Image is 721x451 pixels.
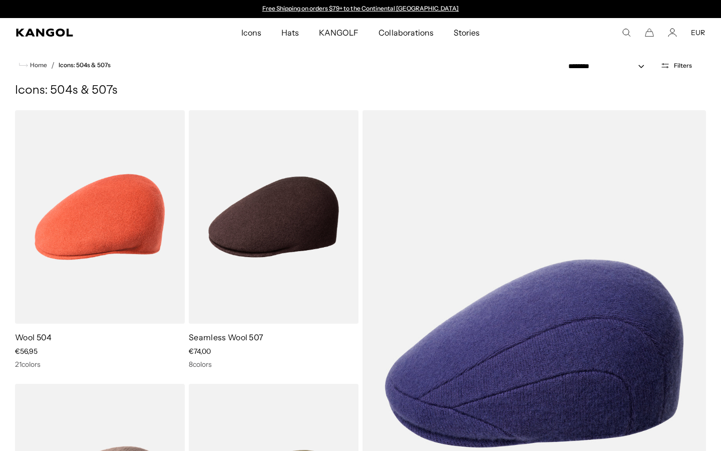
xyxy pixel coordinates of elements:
button: EUR [691,28,705,37]
div: 8 colors [189,360,358,369]
a: Stories [444,18,490,47]
slideshow-component: Announcement bar [257,5,464,13]
summary: Search here [622,28,631,37]
span: Hats [281,18,299,47]
div: Announcement [257,5,464,13]
span: Icons [241,18,261,47]
a: KANGOLF [309,18,369,47]
span: €56,95 [15,347,38,356]
div: 1 of 2 [257,5,464,13]
a: Seamless Wool 507 [189,332,263,342]
a: Account [668,28,677,37]
span: KANGOLF [319,18,358,47]
img: Wool 504 [15,110,185,324]
select: Sort by: Featured [564,61,654,72]
li: / [47,59,55,71]
div: 21 colors [15,360,185,369]
span: €74,00 [189,347,211,356]
span: Stories [454,18,480,47]
a: Kangol [16,29,160,37]
a: Collaborations [369,18,443,47]
span: Collaborations [379,18,433,47]
a: Home [19,61,47,70]
a: Icons: 504s & 507s [59,62,111,69]
a: Free Shipping on orders $79+ to the Continental [GEOGRAPHIC_DATA] [262,5,459,12]
button: Open filters [654,61,698,70]
a: Icons [231,18,271,47]
a: Wool 504 [15,332,52,342]
h1: Icons: 504s & 507s [15,83,706,98]
a: Hats [271,18,309,47]
button: Cart [645,28,654,37]
span: Filters [674,62,692,69]
img: Seamless Wool 507 [189,110,358,324]
span: Home [28,62,47,69]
